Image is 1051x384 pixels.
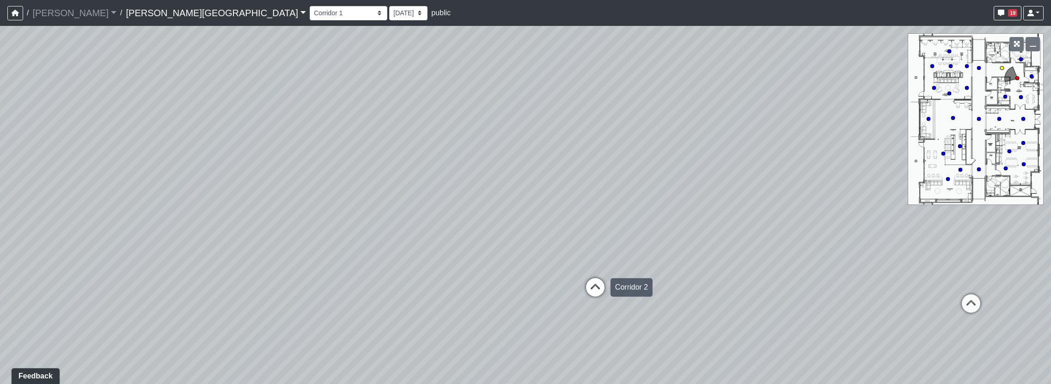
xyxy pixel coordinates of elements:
[431,9,451,17] span: public
[1008,9,1017,17] span: 19
[611,278,653,297] div: Corridor 2
[32,4,116,22] a: [PERSON_NAME]
[23,4,32,22] span: /
[126,4,306,22] a: [PERSON_NAME][GEOGRAPHIC_DATA]
[994,6,1021,20] button: 19
[7,365,61,384] iframe: Ybug feedback widget
[116,4,126,22] span: /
